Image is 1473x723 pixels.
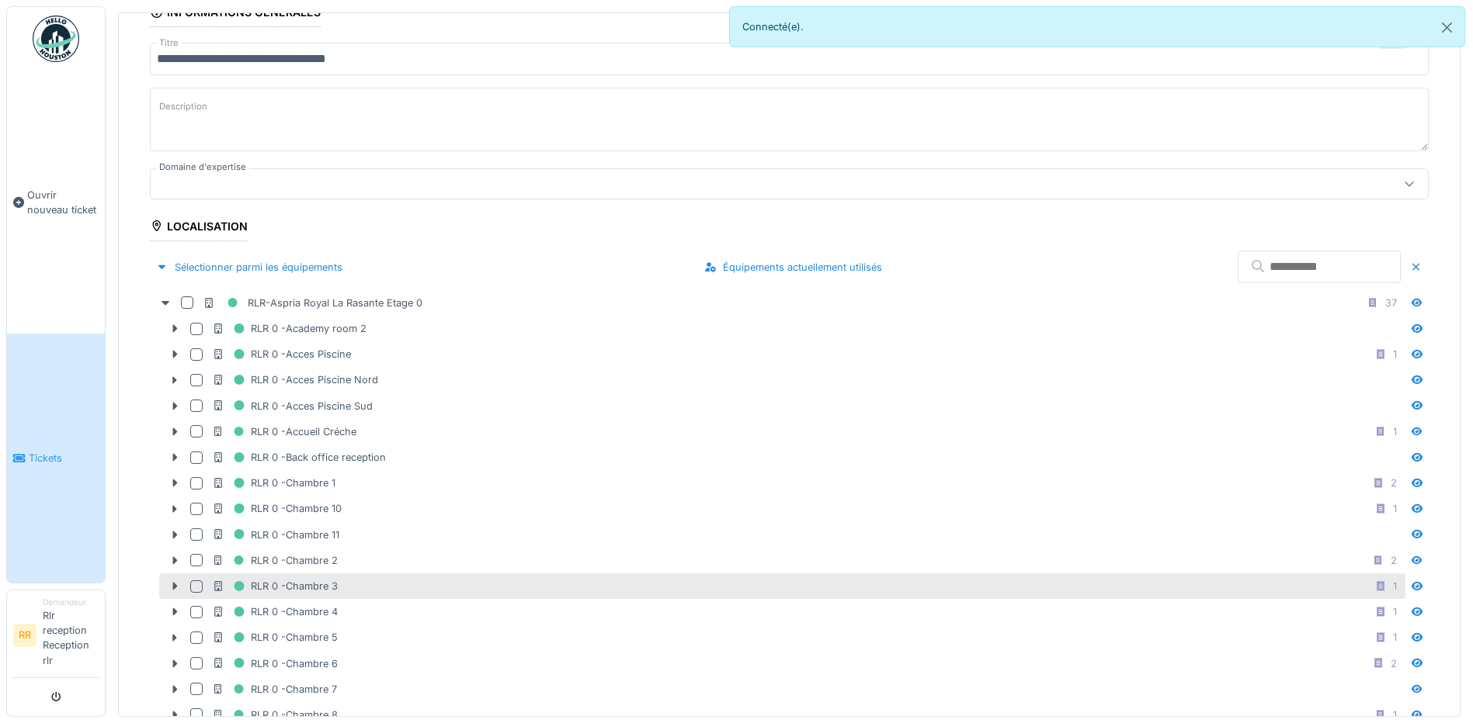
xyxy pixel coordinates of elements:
img: Badge_color-CXgf-gQk.svg [33,16,79,62]
div: RLR 0 -Acces Piscine [212,344,351,364]
div: 1 [1393,630,1397,645]
div: RLR 0 -Chambre 10 [212,499,342,518]
div: RLR 0 -Acces Piscine Sud [212,396,373,416]
label: Titre [156,36,182,50]
label: Domaine d'expertise [156,161,249,174]
div: Équipements actuellement utilisés [698,257,888,278]
div: 1 [1393,501,1397,516]
li: Rlr reception Reception rlr [43,597,99,674]
a: RR DemandeurRlr reception Reception rlr [13,597,99,678]
div: RLR 0 -Academy room 2 [212,319,367,338]
div: 2 [1391,553,1397,568]
div: RLR 0 -Chambre 3 [212,576,338,596]
div: RLR 0 -Back office reception [212,448,386,467]
span: Tickets [29,451,99,465]
div: 1 [1393,347,1397,361]
div: RLR 0 -Acces Piscine Nord [212,370,378,389]
li: RR [13,624,36,647]
div: 1 [1393,604,1397,619]
button: Close [1430,7,1464,48]
div: Connecté(e). [729,6,1466,47]
div: RLR 0 -Accueil Créche [212,422,356,441]
div: 1 [1393,424,1397,439]
div: RLR 0 -Chambre 4 [212,602,338,621]
div: RLR-Aspria Royal La Rasante Etage 0 [203,293,422,313]
div: RLR 0 -Chambre 6 [212,654,338,673]
a: Tickets [7,334,105,582]
div: RLR 0 -Chambre 1 [212,473,335,493]
div: 1 [1393,707,1397,722]
div: 2 [1391,656,1397,671]
div: RLR 0 -Chambre 7 [212,680,337,699]
div: Informations générales [150,1,321,27]
div: Demandeur [43,597,99,608]
div: Localisation [150,215,248,241]
div: 37 [1385,296,1397,310]
div: RLR 0 -Chambre 2 [212,551,338,570]
a: Ouvrir nouveau ticket [7,71,105,334]
div: Sélectionner parmi les équipements [150,257,349,278]
div: 1 [1393,579,1397,593]
span: Ouvrir nouveau ticket [27,188,99,217]
div: 2 [1391,476,1397,490]
div: RLR 0 -Chambre 5 [212,628,338,647]
div: RLR 0 -Chambre 11 [212,525,339,545]
label: Description [156,97,210,116]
